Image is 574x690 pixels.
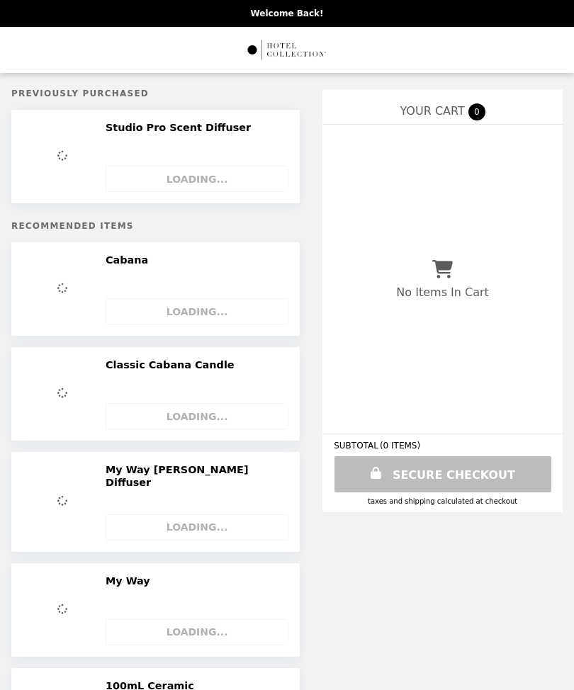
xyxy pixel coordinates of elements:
[106,575,156,587] h2: My Way
[334,441,380,451] span: SUBTOTAL
[247,35,328,64] img: Brand Logo
[11,89,300,98] h5: Previously Purchased
[106,254,154,266] h2: Cabana
[380,441,420,451] span: ( 0 ITEMS )
[250,9,323,18] p: Welcome Back!
[106,358,240,371] h2: Classic Cabana Candle
[400,104,464,118] span: YOUR CART
[106,463,285,490] h2: My Way [PERSON_NAME] Diffuser
[334,497,551,505] div: Taxes and Shipping calculated at checkout
[11,221,300,231] h5: Recommended Items
[106,121,257,134] h2: Studio Pro Scent Diffuser
[396,285,488,299] p: No Items In Cart
[468,103,485,120] span: 0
